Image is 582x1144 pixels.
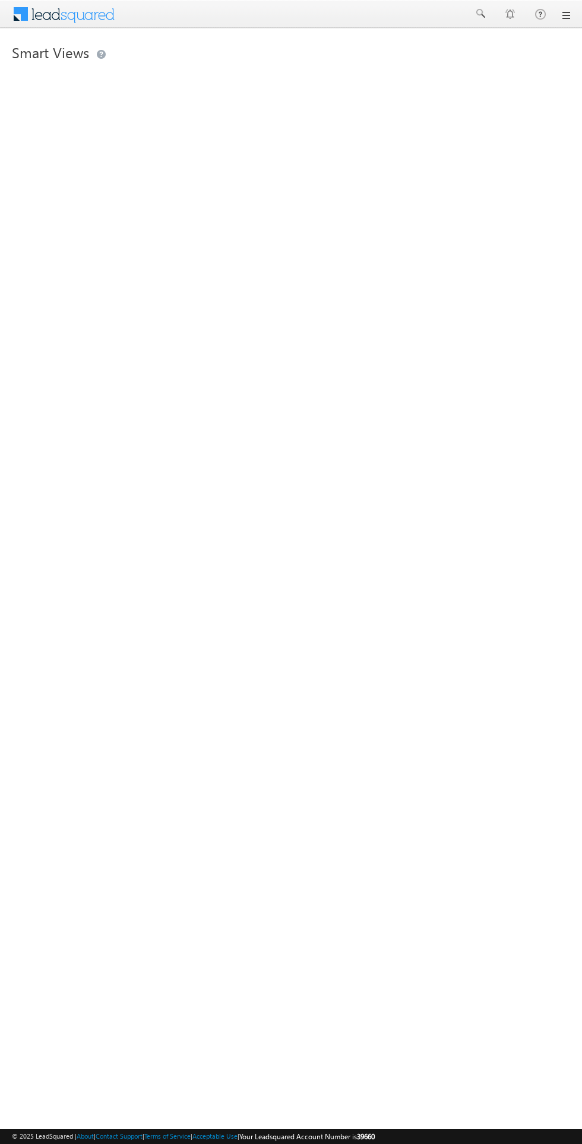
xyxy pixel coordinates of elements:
[239,1132,375,1141] span: Your Leadsquared Account Number is
[96,1132,143,1140] a: Contact Support
[357,1132,375,1141] span: 39660
[144,1132,191,1140] a: Terms of Service
[77,1132,94,1140] a: About
[192,1132,238,1140] a: Acceptable Use
[12,43,89,62] span: Smart Views
[12,1131,375,1142] span: © 2025 LeadSquared | | | | |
